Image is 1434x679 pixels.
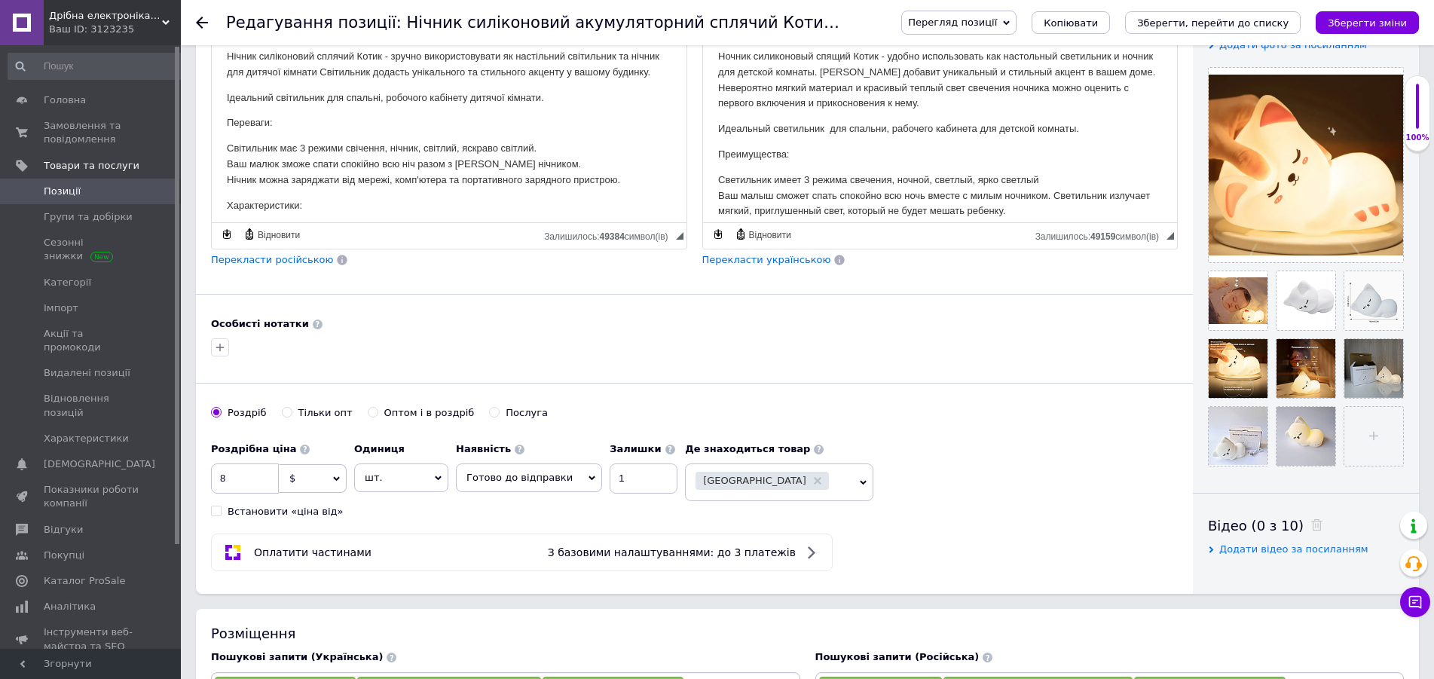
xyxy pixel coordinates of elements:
b: Особисті нотатки [211,318,309,329]
span: Відновити [747,229,791,242]
iframe: Редактор, 7BFCFBAB-5BDB-4372-83A5-C43EF192FD54 [212,34,686,222]
span: Характеристики [44,432,129,445]
span: Перекласти українською [702,254,831,265]
div: Тільки опт [298,406,353,420]
p: Характеристики: [15,164,460,180]
span: Пошукові запити (Російська) [815,651,980,662]
span: Дрібна електроніка та посуд для вашого дому [49,9,162,23]
span: Пошукові запити (Українська) [211,651,383,662]
span: Потягніть для зміни розмірів [1166,232,1174,240]
div: 100% Якість заповнення [1405,75,1430,151]
span: Перекласти російською [211,254,333,265]
button: Чат з покупцем [1400,587,1430,617]
p: Нічник силіконовий сплячий Котик - зручно використовувати як настільний світильник та нічник для ... [15,15,460,47]
a: Зробити резервну копію зараз [219,226,235,243]
div: Розміщення [211,624,1404,643]
span: Покупці [44,549,84,562]
a: Відновити [241,226,302,243]
p: Переваги: [15,81,460,97]
span: Аналітика [44,600,96,613]
span: Категорії [44,276,91,289]
span: [DEMOGRAPHIC_DATA] [44,457,155,471]
span: Імпорт [44,301,78,315]
button: Копіювати [1032,11,1110,34]
div: Оптом і в роздріб [384,406,475,420]
b: Наявність [456,443,511,454]
div: Повернутися назад [196,17,208,29]
p: Світильник має 3 режими свічення, нічник, світлий, яскраво світлий. Ваш малюк зможе спати спокійн... [15,107,460,154]
span: Оплатити частинами [254,546,371,558]
p: Преимущества: [15,113,460,129]
span: Перегляд позиції [908,17,997,28]
a: Відновити [732,226,793,243]
span: Головна [44,93,86,107]
p: Идеальный светильник для спальни, рабочего кабинета для детской комнаты. [15,87,460,103]
b: Де знаходиться товар [685,443,810,454]
span: Замовлення та повідомлення [44,119,139,146]
div: Роздріб [228,406,267,420]
input: 0 [211,463,279,494]
span: Відгуки [44,523,83,537]
input: - [610,463,677,494]
span: Копіювати [1044,17,1098,29]
h1: Редагування позиції: Нічник силіконовий акумуляторний сплячий Котик GR-921 білий таймер 30-60 хвилин [226,14,1128,32]
div: Кiлькiсть символiв [1035,228,1166,242]
div: Кiлькiсть символiв [544,228,675,242]
i: Зберегти зміни [1328,17,1407,29]
a: Зробити резервну копію зараз [710,226,726,243]
span: З базовими налаштуваннями: до 3 платежів [548,546,796,558]
span: Товари та послуги [44,159,139,173]
b: Залишки [610,443,661,454]
body: Редактор, C7874B7C-4E86-4246-86ED-459FA6DA8196 [15,15,460,315]
b: Одиниця [354,443,405,454]
span: Видалені позиції [44,366,130,380]
span: 49159 [1090,231,1115,242]
span: Каталог ProSale [44,574,125,588]
span: Додати фото за посиланням [1219,39,1367,50]
iframe: Редактор, C7874B7C-4E86-4246-86ED-459FA6DA8196 [703,34,1178,222]
span: Позиції [44,185,81,198]
span: Групи та добірки [44,210,133,224]
p: Ідеальний світильник для спальні, робочого кабінету дитячої кімнати. [15,57,460,72]
span: $ [289,473,295,484]
p: Светильник имеет 3 режима свечения, ночной, светлый, ярко светлый Ваш малыш сможет спать спокойно... [15,139,460,201]
span: [GEOGRAPHIC_DATA] [703,476,806,485]
span: Показники роботи компанії [44,483,139,510]
span: Відновити [255,229,300,242]
span: 49384 [599,231,624,242]
i: Зберегти, перейти до списку [1137,17,1289,29]
span: Відео (0 з 10) [1208,518,1304,534]
div: Встановити «ціна від» [228,505,344,518]
b: Роздрібна ціна [211,443,296,454]
span: Додати відео за посиланням [1219,543,1368,555]
p: Ночник силиконовый спящий Котик - удобно использовать как настольный светильник и ночник для детс... [15,15,460,78]
button: Зберегти зміни [1316,11,1419,34]
button: Зберегти, перейти до списку [1125,11,1301,34]
body: Редактор, 7BFCFBAB-5BDB-4372-83A5-C43EF192FD54 [15,15,460,268]
span: Сезонні знижки [44,236,139,263]
span: Потягніть для зміни розмірів [676,232,683,240]
span: Інструменти веб-майстра та SEO [44,625,139,653]
span: шт. [354,463,448,492]
span: Готово до відправки [466,472,573,483]
div: Послуга [506,406,548,420]
div: Ваш ID: 3123235 [49,23,181,36]
input: Пошук [8,53,186,80]
span: Відновлення позицій [44,392,139,419]
span: Акції та промокоди [44,327,139,354]
div: 100% [1405,133,1429,143]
